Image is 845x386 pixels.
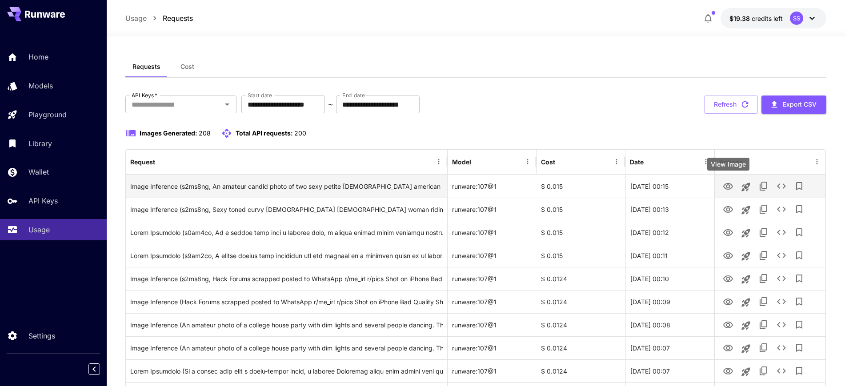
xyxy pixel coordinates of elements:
[719,338,737,357] button: View Image
[790,293,808,310] button: Add to library
[448,267,537,290] div: runware:107@1
[248,92,272,99] label: Start date
[221,98,233,111] button: Open
[729,14,783,23] div: $19.38244
[28,109,67,120] p: Playground
[755,270,773,287] button: Copy TaskUUID
[719,292,737,310] button: View Image
[790,223,808,241] button: Add to library
[130,221,443,244] div: Click to copy prompt
[721,8,826,28] button: $19.38244SS
[28,330,55,341] p: Settings
[130,314,443,336] div: Click to copy prompt
[537,313,625,336] div: $ 0.0124
[755,362,773,380] button: Copy TaskUUID
[448,175,537,198] div: runware:107@1
[28,167,49,177] p: Wallet
[537,198,625,221] div: $ 0.015
[700,155,712,168] button: Menu
[180,63,194,71] span: Cost
[630,158,644,166] div: Date
[537,336,625,359] div: $ 0.0124
[755,247,773,264] button: Copy TaskUUID
[790,362,808,380] button: Add to library
[773,270,790,287] button: See details
[140,129,197,137] span: Images Generated:
[773,316,790,334] button: See details
[156,155,168,168] button: Sort
[737,294,755,311] button: Launch in playground
[521,155,534,168] button: Menu
[537,267,625,290] div: $ 0.0124
[704,96,758,114] button: Refresh
[707,158,749,171] div: View Image
[537,290,625,313] div: $ 0.0124
[719,177,737,195] button: View Image
[737,363,755,381] button: Launch in playground
[537,175,625,198] div: $ 0.015
[790,339,808,357] button: Add to library
[790,12,803,25] div: SS
[625,198,714,221] div: 21 Aug, 2025 00:13
[729,15,752,22] span: $19.38
[625,175,714,198] div: 21 Aug, 2025 00:15
[773,177,790,195] button: See details
[130,158,155,166] div: Request
[28,224,50,235] p: Usage
[625,244,714,267] div: 21 Aug, 2025 00:11
[719,246,737,264] button: View Image
[773,247,790,264] button: See details
[130,337,443,359] div: Click to copy prompt
[790,316,808,334] button: Add to library
[625,336,714,359] div: 21 Aug, 2025 00:07
[448,244,537,267] div: runware:107@1
[773,339,790,357] button: See details
[811,155,823,168] button: Menu
[125,13,147,24] p: Usage
[130,198,443,221] div: Click to copy prompt
[448,290,537,313] div: runware:107@1
[719,362,737,380] button: View Image
[125,13,193,24] nav: breadcrumb
[130,175,443,198] div: Click to copy prompt
[28,195,58,206] p: API Keys
[625,313,714,336] div: 21 Aug, 2025 00:08
[755,293,773,310] button: Copy TaskUUID
[790,270,808,287] button: Add to library
[719,315,737,334] button: View Image
[790,177,808,195] button: Add to library
[790,247,808,264] button: Add to library
[541,158,555,166] div: Cost
[472,155,485,168] button: Sort
[328,99,333,110] p: ~
[28,80,53,91] p: Models
[773,362,790,380] button: See details
[755,316,773,334] button: Copy TaskUUID
[625,221,714,244] div: 21 Aug, 2025 00:12
[199,129,211,137] span: 208
[537,359,625,382] div: $ 0.0124
[448,221,537,244] div: runware:107@1
[294,129,306,137] span: 200
[737,317,755,334] button: Launch in playground
[448,313,537,336] div: runware:107@1
[448,198,537,221] div: runware:107@1
[737,178,755,196] button: Launch in playground
[433,155,445,168] button: Menu
[719,223,737,241] button: View Image
[645,155,657,168] button: Sort
[737,247,755,265] button: Launch in playground
[163,13,193,24] a: Requests
[761,96,826,114] button: Export CSV
[719,200,737,218] button: View Image
[132,63,160,71] span: Requests
[773,200,790,218] button: See details
[625,359,714,382] div: 21 Aug, 2025 00:07
[88,363,100,375] button: Collapse sidebar
[452,158,471,166] div: Model
[625,267,714,290] div: 21 Aug, 2025 00:10
[737,224,755,242] button: Launch in playground
[130,360,443,382] div: Click to copy prompt
[448,336,537,359] div: runware:107@1
[737,201,755,219] button: Launch in playground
